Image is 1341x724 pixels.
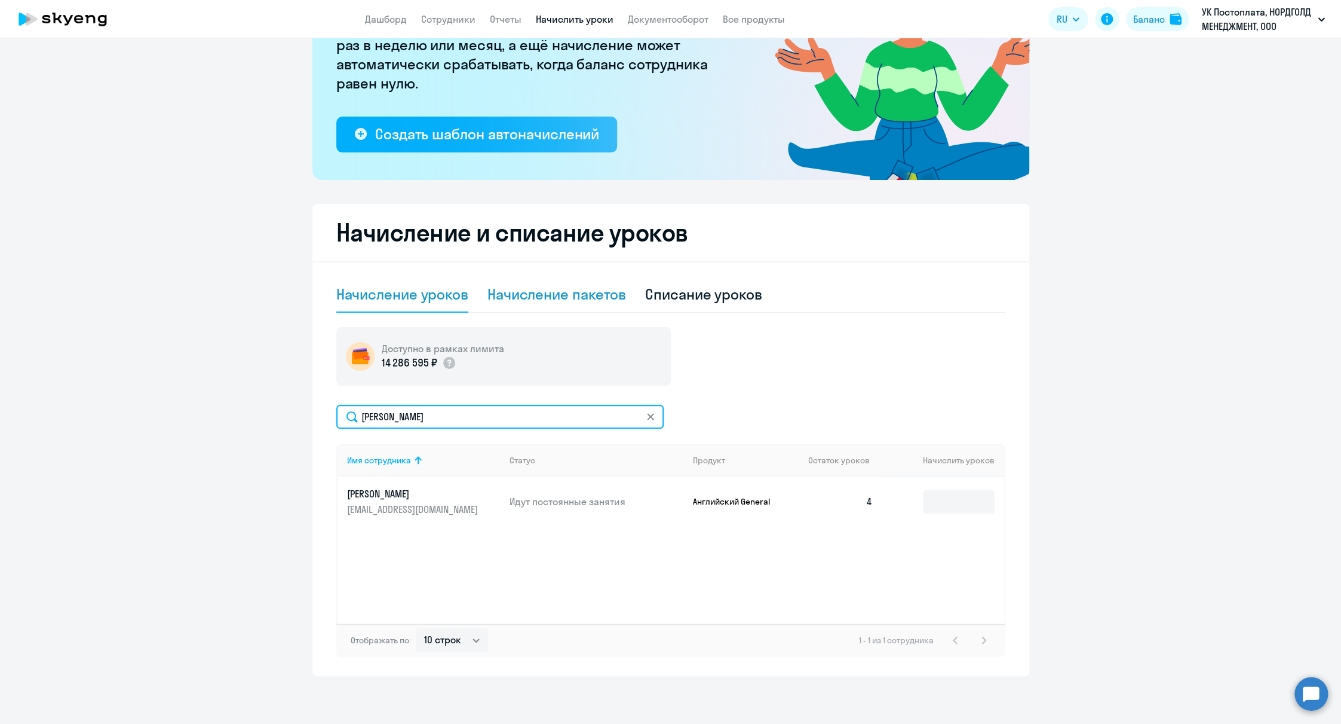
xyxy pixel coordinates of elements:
a: Дашборд [365,13,407,25]
div: Остаток уроков [808,455,882,466]
div: Продукт [692,455,725,466]
a: Отчеты [490,13,521,25]
span: 1 - 1 из 1 сотрудника [859,635,934,646]
button: УК Постоплата, НОРДГОЛД МЕНЕДЖМЕНТ, ООО [1196,5,1331,33]
span: Остаток уроков [808,455,870,466]
p: 14 286 595 ₽ [382,355,437,371]
input: Поиск по имени, email, продукту или статусу [336,405,664,429]
a: Все продукты [723,13,785,25]
span: Отображать по: [351,635,411,646]
div: Статус [510,455,535,466]
div: Продукт [692,455,799,466]
p: [PERSON_NAME] [347,487,481,500]
div: Имя сотрудника [347,455,501,466]
p: УК Постоплата, НОРДГОЛД МЕНЕДЖМЕНТ, ООО [1202,5,1313,33]
a: [PERSON_NAME][EMAIL_ADDRESS][DOMAIN_NAME] [347,487,501,516]
div: Начисление пакетов [487,285,626,304]
h5: Доступно в рамках лимита [382,342,504,355]
h2: Начисление и списание уроков [336,218,1005,247]
img: wallet-circle.png [346,342,375,371]
div: Статус [510,455,683,466]
td: 4 [799,476,882,527]
div: Начисление уроков [336,285,468,304]
button: Балансbalance [1126,7,1189,31]
a: Начислить уроки [536,13,613,25]
button: RU [1048,7,1088,31]
div: Создать шаблон автоначислений [375,124,599,143]
div: Баланс [1133,12,1165,26]
div: Имя сотрудника [347,455,411,466]
button: Создать шаблон автоначислений [336,117,617,152]
span: RU [1057,12,1067,26]
p: [EMAIL_ADDRESS][DOMAIN_NAME] [347,503,481,516]
p: Идут постоянные занятия [510,495,683,508]
p: Английский General [692,496,782,507]
a: Документооборот [628,13,708,25]
div: Списание уроков [645,285,762,304]
img: balance [1170,13,1182,25]
th: Начислить уроков [882,444,1004,476]
a: Сотрудники [421,13,475,25]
